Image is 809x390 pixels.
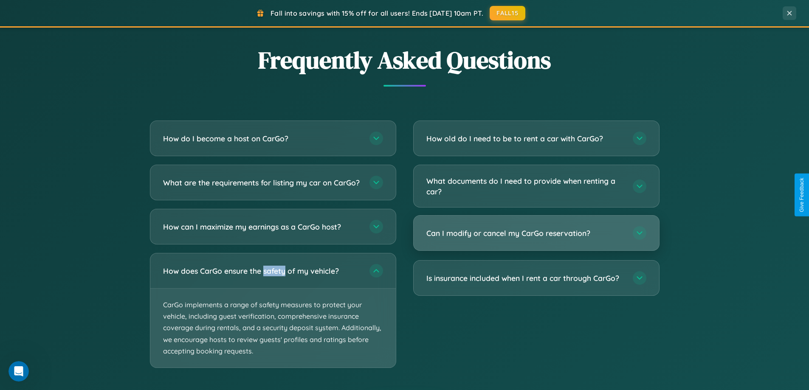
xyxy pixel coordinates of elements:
[163,177,361,188] h3: What are the requirements for listing my car on CarGo?
[426,228,624,238] h3: Can I modify or cancel my CarGo reservation?
[271,9,483,17] span: Fall into savings with 15% off for all users! Ends [DATE] 10am PT.
[490,6,525,20] button: FALL15
[163,266,361,276] h3: How does CarGo ensure the safety of my vehicle?
[150,289,396,368] p: CarGo implements a range of safety measures to protect your vehicle, including guest verification...
[150,44,660,76] h2: Frequently Asked Questions
[799,178,805,212] div: Give Feedback
[426,273,624,283] h3: Is insurance included when I rent a car through CarGo?
[426,133,624,144] h3: How old do I need to be to rent a car with CarGo?
[163,222,361,232] h3: How can I maximize my earnings as a CarGo host?
[8,361,29,382] iframe: Intercom live chat
[163,133,361,144] h3: How do I become a host on CarGo?
[426,176,624,196] h3: What documents do I need to provide when renting a car?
